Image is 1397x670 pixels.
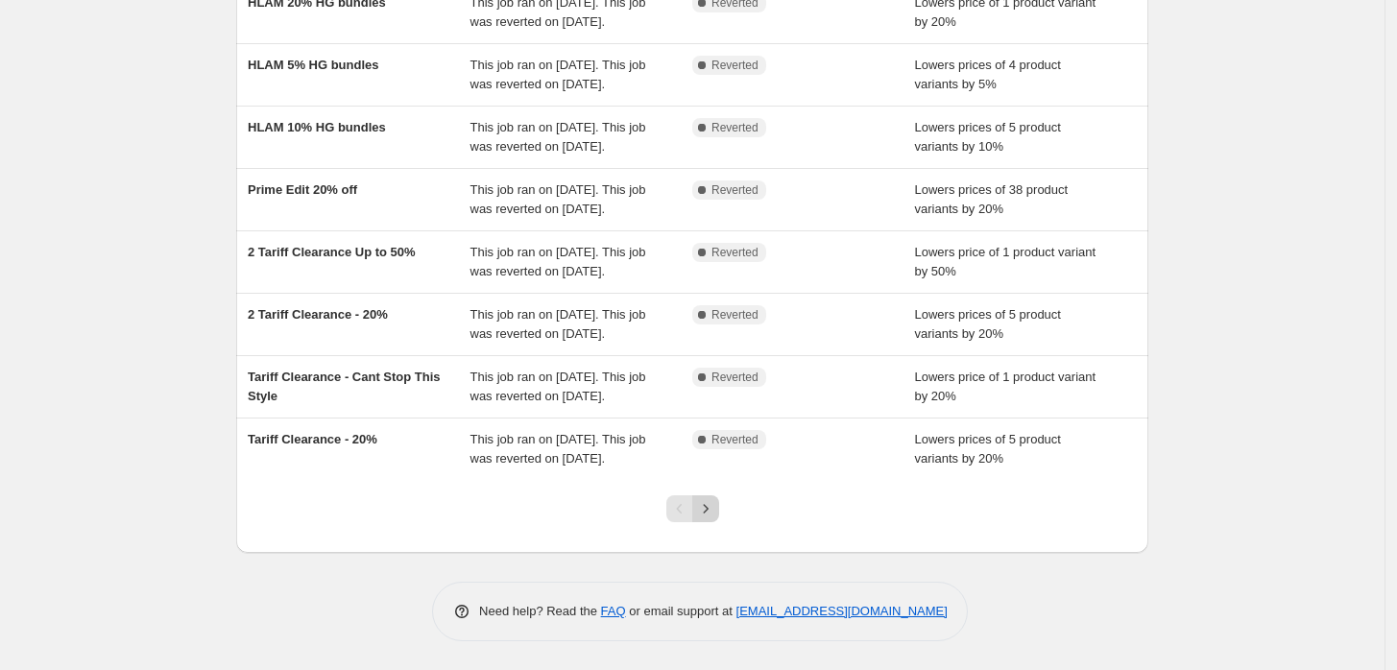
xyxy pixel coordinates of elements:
[248,432,377,446] span: Tariff Clearance - 20%
[248,245,416,259] span: 2 Tariff Clearance Up to 50%
[470,307,646,341] span: This job ran on [DATE]. This job was reverted on [DATE].
[470,245,646,278] span: This job ran on [DATE]. This job was reverted on [DATE].
[248,58,379,72] span: HLAM 5% HG bundles
[470,58,646,91] span: This job ran on [DATE]. This job was reverted on [DATE].
[915,432,1061,466] span: Lowers prices of 5 product variants by 20%
[470,432,646,466] span: This job ran on [DATE]. This job was reverted on [DATE].
[736,604,948,618] a: [EMAIL_ADDRESS][DOMAIN_NAME]
[711,432,759,447] span: Reverted
[711,307,759,323] span: Reverted
[666,495,719,522] nav: Pagination
[626,604,736,618] span: or email support at
[711,120,759,135] span: Reverted
[915,120,1061,154] span: Lowers prices of 5 product variants by 10%
[915,58,1061,91] span: Lowers prices of 4 product variants by 5%
[915,370,1096,403] span: Lowers price of 1 product variant by 20%
[601,604,626,618] a: FAQ
[470,182,646,216] span: This job ran on [DATE]. This job was reverted on [DATE].
[470,120,646,154] span: This job ran on [DATE]. This job was reverted on [DATE].
[915,182,1069,216] span: Lowers prices of 38 product variants by 20%
[711,245,759,260] span: Reverted
[915,307,1061,341] span: Lowers prices of 5 product variants by 20%
[711,58,759,73] span: Reverted
[711,370,759,385] span: Reverted
[470,370,646,403] span: This job ran on [DATE]. This job was reverted on [DATE].
[248,370,441,403] span: Tariff Clearance - Cant Stop This Style
[915,245,1096,278] span: Lowers price of 1 product variant by 50%
[479,604,601,618] span: Need help? Read the
[711,182,759,198] span: Reverted
[692,495,719,522] button: Next
[248,182,357,197] span: Prime Edit 20% off
[248,307,388,322] span: 2 Tariff Clearance - 20%
[248,120,386,134] span: HLAM 10% HG bundles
